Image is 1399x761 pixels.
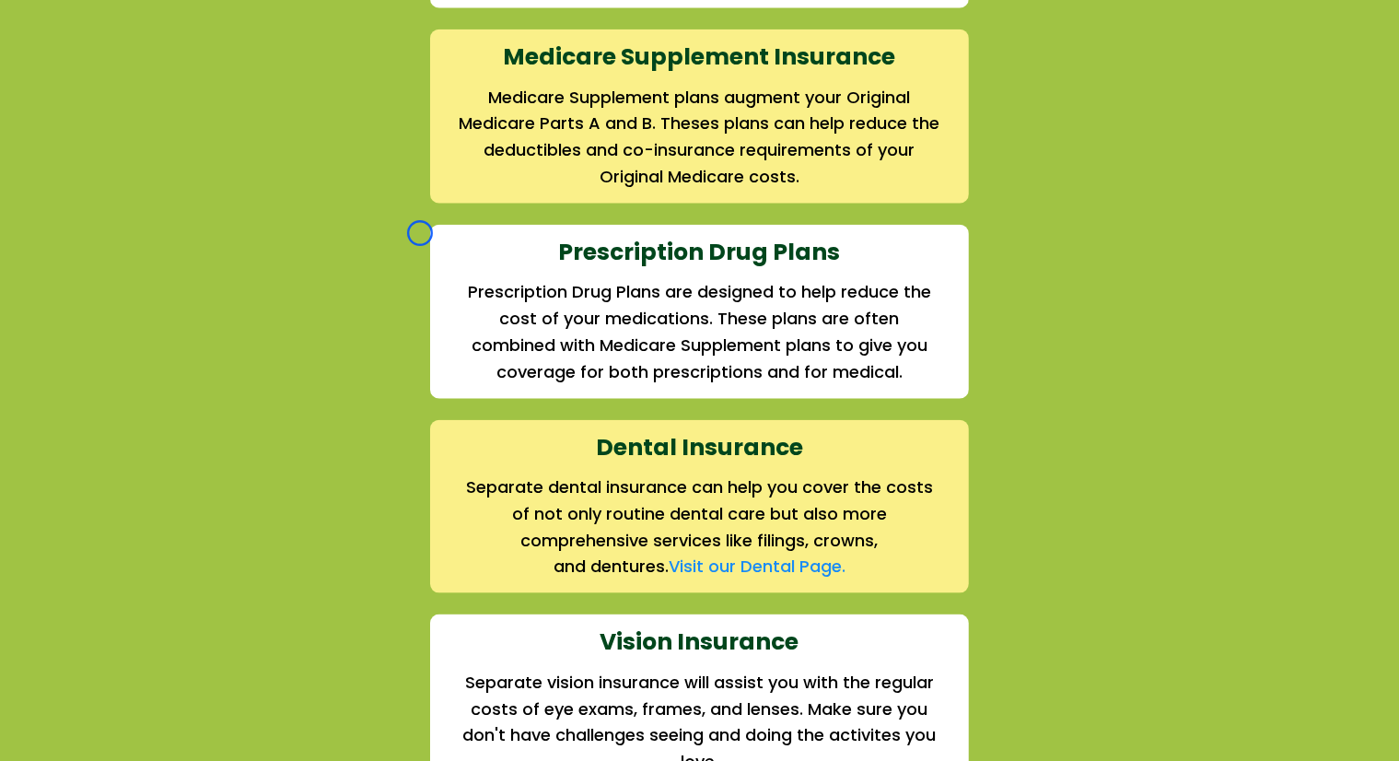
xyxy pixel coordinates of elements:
h2: and dentures. [457,554,942,580]
a: Visit our Dental Page. [669,555,845,578]
strong: Vision Insurance [600,626,799,658]
h2: Medicare Supplement plans augment your Original Medicare Parts A and B. Theses plans can help red... [457,85,942,191]
strong: Prescription Drug Plans [559,236,841,268]
h2: Prescription Drug Plans are designed to help reduce the cost of your medications. These plans are... [457,279,942,385]
strong: Medicare Supplement Insurance [504,41,896,73]
h2: Separate dental insurance can help you cover the costs of not only routine dental care but also m... [457,474,942,554]
strong: Dental Insurance [596,431,803,463]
